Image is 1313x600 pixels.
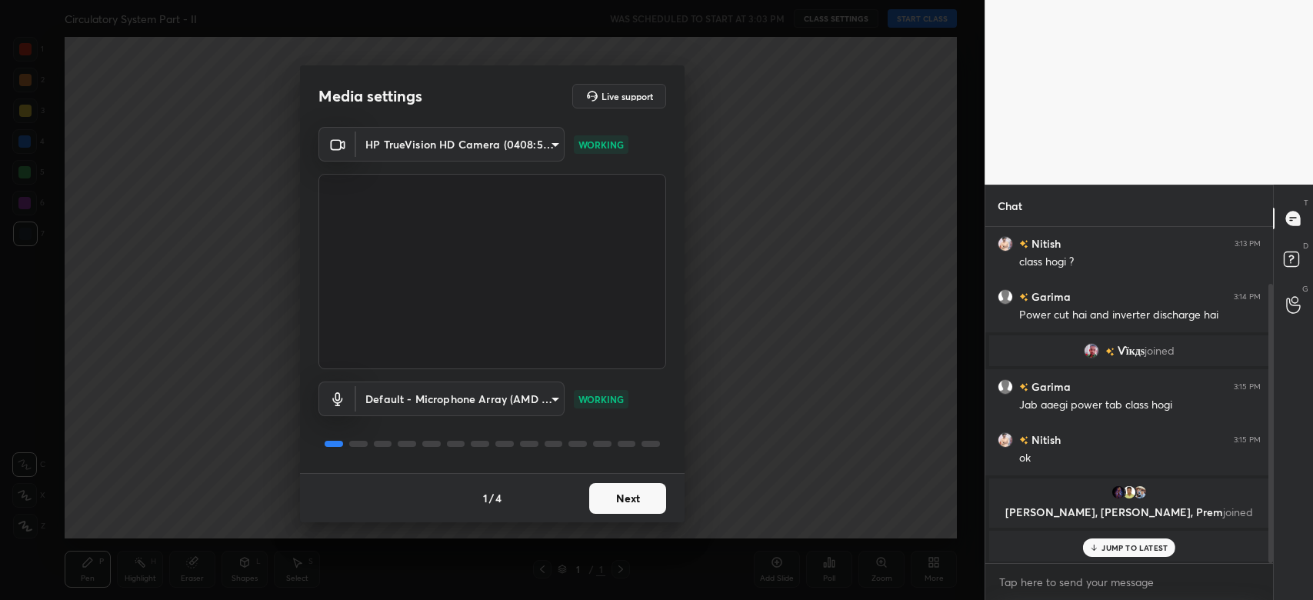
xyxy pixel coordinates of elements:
span: joined [1145,345,1175,357]
img: 6499c9f0efa54173aa28340051e62cb0.jpg [1121,485,1137,500]
div: 3:15 PM [1234,435,1261,445]
div: ok [1019,451,1261,466]
p: G [1302,283,1308,295]
p: WORKING [578,392,624,406]
img: 3 [1084,343,1099,358]
h5: Live support [602,92,653,101]
h4: 4 [495,490,502,506]
img: no-rating-badge.077c3623.svg [1105,348,1115,356]
div: HP TrueVision HD Camera (0408:5365) [356,127,565,162]
p: Chat [985,185,1035,226]
img: default.png [998,379,1013,395]
h4: / [489,490,494,506]
div: 3:14 PM [1234,292,1261,302]
span: Ѵїкдѕ [1118,345,1145,357]
div: Jab aaegi power tab class hogi [1019,398,1261,413]
div: Power cut hai and inverter discharge hai [1019,308,1261,323]
h4: 1 [483,490,488,506]
img: 25161cd813f44d8bbfdb517769f7c2be.jpg [998,432,1013,448]
img: bd0e6f8a1bdb46fc87860b803eab4bec.jpg [1132,485,1148,500]
div: 3:15 PM [1234,382,1261,392]
img: no-rating-badge.077c3623.svg [1019,240,1028,248]
h6: Nitish [1028,235,1061,252]
p: JUMP TO LATEST [1101,543,1168,552]
p: [PERSON_NAME], [PERSON_NAME], Prem [998,506,1260,518]
img: no-rating-badge.077c3623.svg [1019,436,1028,445]
button: Next [589,483,666,514]
div: 3:13 PM [1235,239,1261,248]
p: D [1303,240,1308,252]
div: HP TrueVision HD Camera (0408:5365) [356,382,565,416]
p: T [1304,197,1308,208]
img: no-rating-badge.077c3623.svg [1019,293,1028,302]
div: class hogi ? [1019,255,1261,270]
img: default.png [998,289,1013,305]
p: WORKING [578,138,624,152]
span: joined [1223,505,1253,519]
h6: Nitish [1028,432,1061,448]
img: no-rating-badge.077c3623.svg [1019,383,1028,392]
img: 25161cd813f44d8bbfdb517769f7c2be.jpg [998,236,1013,252]
h2: Media settings [318,86,422,106]
div: grid [985,227,1273,564]
h6: Garima [1028,378,1071,395]
img: fc9e10489bff4e058060440591ca0fbc.jpg [1111,485,1126,500]
h6: Garima [1028,288,1071,305]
